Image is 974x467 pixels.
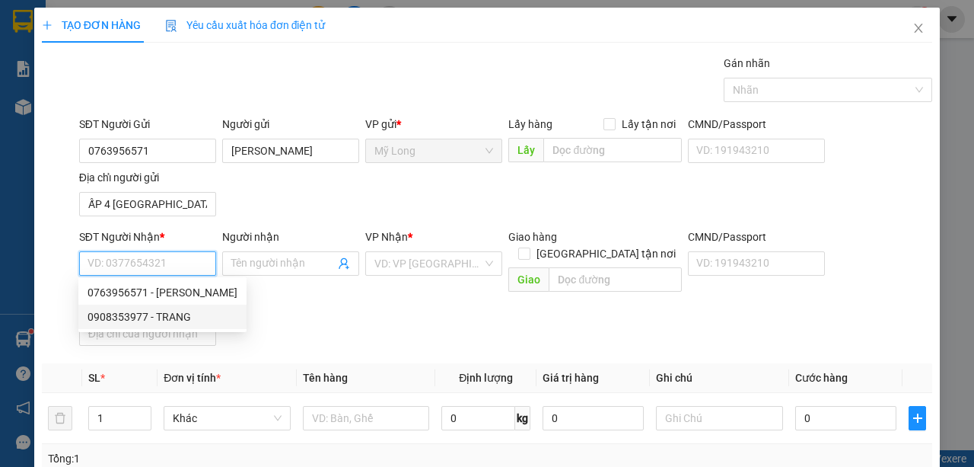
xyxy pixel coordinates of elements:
div: 0908353977 - TRANG [88,309,237,325]
div: Tổng: 1 [48,450,377,467]
input: Địa chỉ của người gửi [79,192,216,216]
div: SĐT Người Gửi [79,116,216,133]
button: delete [48,406,72,430]
input: Ghi Chú [656,406,783,430]
div: SĐT Người Nhận [79,229,216,245]
div: 0763956571 - [PERSON_NAME] [88,284,237,301]
span: Cước hàng [795,372,848,384]
span: plus [909,412,925,424]
span: Đơn vị tính [164,372,221,384]
div: CMND/Passport [688,229,825,245]
span: Lấy [508,138,543,162]
span: TẠO ĐƠN HÀNG [42,19,141,31]
label: Gán nhãn [724,57,770,69]
button: plus [909,406,926,430]
span: user-add [338,257,350,270]
button: Close [897,8,940,50]
span: Khác [173,407,282,430]
span: close [912,22,925,34]
span: Lấy hàng [508,118,552,130]
span: SL [88,372,100,384]
div: 0908353977 - TRANG [78,305,247,329]
div: Người gửi [222,116,359,133]
span: plus [42,20,53,30]
div: 0763956571 - TRẦN THỊ THOẠI QUYÊN [78,280,247,305]
input: Địa chỉ của người nhận [79,321,216,346]
input: Dọc đường [543,138,681,162]
th: Ghi chú [650,363,789,393]
div: Người nhận [222,229,359,245]
div: Địa chỉ người gửi [79,169,216,186]
img: icon [165,20,177,32]
input: Dọc đường [549,267,681,292]
span: Giá trị hàng [543,372,599,384]
span: Yêu cầu xuất hóa đơn điện tử [165,19,326,31]
input: VD: Bàn, Ghế [303,406,430,430]
span: VP Nhận [365,231,408,243]
span: Mỹ Long [374,139,493,162]
span: Định lượng [459,372,513,384]
span: [GEOGRAPHIC_DATA] tận nơi [530,245,682,262]
span: Giao hàng [508,231,557,243]
input: 0 [543,406,644,430]
span: kg [515,406,530,430]
div: CMND/Passport [688,116,825,133]
span: Giao [508,267,549,292]
span: Lấy tận nơi [616,116,682,133]
div: VP gửi [365,116,502,133]
span: Tên hàng [303,372,348,384]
